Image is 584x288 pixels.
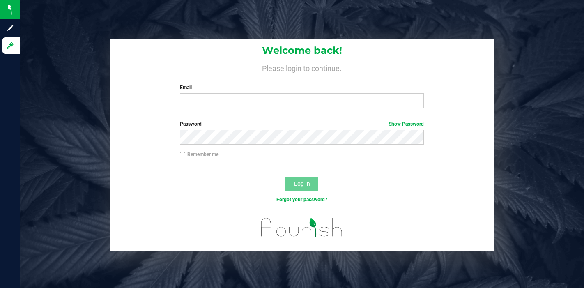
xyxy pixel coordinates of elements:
[285,177,318,191] button: Log In
[110,45,494,56] h1: Welcome back!
[110,62,494,72] h4: Please login to continue.
[254,212,350,243] img: flourish_logo.svg
[180,121,202,127] span: Password
[180,152,186,158] input: Remember me
[180,84,424,91] label: Email
[6,41,14,50] inline-svg: Log in
[294,180,310,187] span: Log In
[276,197,327,203] a: Forgot your password?
[180,151,218,158] label: Remember me
[389,121,424,127] a: Show Password
[6,24,14,32] inline-svg: Sign up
